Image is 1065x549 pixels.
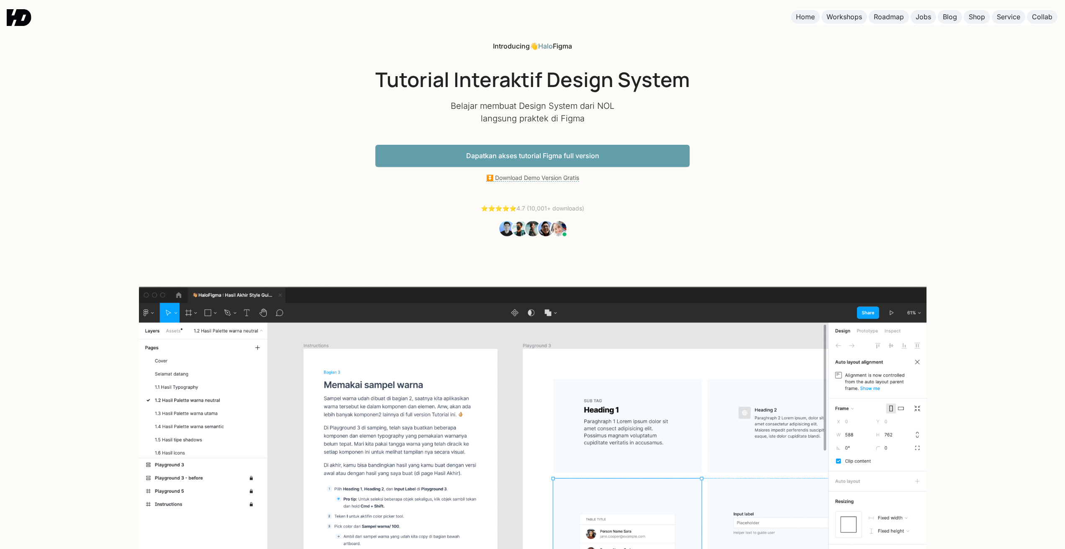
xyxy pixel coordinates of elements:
a: Service [992,10,1025,24]
div: Blog [943,13,957,21]
div: Collab [1032,13,1052,21]
div: Service [997,13,1020,21]
div: 👋 [493,42,572,51]
p: Belajar membuat Design System dari NOL langsung praktek di Figma [449,100,616,125]
span: Introducing [493,42,530,50]
a: ⏬ Download Demo Version Gratis [486,174,579,182]
a: Jobs [911,10,936,24]
a: Collab [1027,10,1057,24]
span: Figma [553,42,572,50]
a: Home [791,10,820,24]
a: Shop [964,10,990,24]
a: Halo [538,42,553,50]
div: Workshops [826,13,862,21]
div: Home [796,13,815,21]
a: Blog [938,10,962,24]
h1: Tutorial Interaktif Design System [375,67,690,92]
a: Roadmap [869,10,909,24]
div: Roadmap [874,13,904,21]
div: Shop [969,13,985,21]
a: ⭐️⭐️⭐️⭐️⭐️ [481,205,516,212]
a: Workshops [821,10,867,24]
a: Dapatkan akses tutorial Figma full version [375,145,690,167]
div: 4.7 (10,001+ downloads) [481,204,584,213]
div: Jobs [916,13,931,21]
img: Students Tutorial Belajar UI Design dari NOL Figma HaloFigma [498,220,567,237]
